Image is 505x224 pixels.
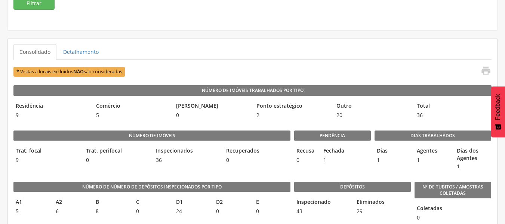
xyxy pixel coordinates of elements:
span: 0 [84,156,150,164]
a: Detalhamento [57,44,105,60]
legend: Depósitos [294,182,411,192]
legend: Número de Imóveis Trabalhados por Tipo [13,85,492,96]
span: 20 [334,111,411,119]
a: Consolidado [13,44,56,60]
span: 0 [224,156,290,164]
legend: [PERSON_NAME] [174,102,250,111]
span: 43 [294,208,351,215]
legend: Total [415,102,491,111]
legend: Trat. focal [13,147,80,156]
legend: Dias Trabalhados [375,131,491,141]
legend: A2 [53,198,90,207]
legend: Residência [13,102,90,111]
span: 0 [174,111,250,119]
legend: B [93,198,130,207]
span: * Visitas à locais excluídos são consideradas [13,67,125,76]
legend: Número de imóveis [13,131,290,141]
span: 5 [13,208,50,215]
legend: Dias [375,147,411,156]
span: 5 [94,111,170,119]
legend: Recusa [294,147,317,156]
span: 6 [53,208,90,215]
legend: Comércio [94,102,170,111]
i:  [481,65,491,76]
legend: Fechada [321,147,344,156]
span: 9 [13,156,80,164]
legend: C [134,198,170,207]
legend: E [254,198,290,207]
legend: A1 [13,198,50,207]
legend: Recuperados [224,147,290,156]
span: 1 [455,163,491,170]
span: 2 [254,111,331,119]
span: 9 [13,111,90,119]
legend: Nº de Tubitos / Amostras coletadas [415,182,491,199]
legend: Inspecionados [154,147,220,156]
span: 29 [354,208,411,215]
span: Feedback [495,94,501,120]
b: NÃO [73,68,84,75]
span: 0 [134,208,170,215]
span: 36 [154,156,220,164]
legend: D2 [214,198,250,207]
span: 0 [254,208,290,215]
legend: Trat. perifocal [84,147,150,156]
button: Feedback - Mostrar pesquisa [491,86,505,137]
legend: Outro [334,102,411,111]
span: 0 [294,156,317,164]
a:  [476,65,491,78]
span: 1 [375,156,411,164]
legend: Agentes [415,147,451,156]
span: 8 [93,208,130,215]
span: 0 [214,208,250,215]
legend: Coletadas [415,205,419,213]
legend: Ponto estratégico [254,102,331,111]
span: 0 [415,214,419,221]
legend: Eliminados [354,198,411,207]
legend: Número de Número de Depósitos Inspecionados por Tipo [13,182,290,192]
legend: Dias dos Agentes [455,147,491,162]
legend: Inspecionado [294,198,351,207]
legend: Pendência [294,131,371,141]
span: 24 [174,208,210,215]
span: 1 [415,156,451,164]
legend: D1 [174,198,210,207]
span: 36 [415,111,491,119]
span: 1 [321,156,344,164]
